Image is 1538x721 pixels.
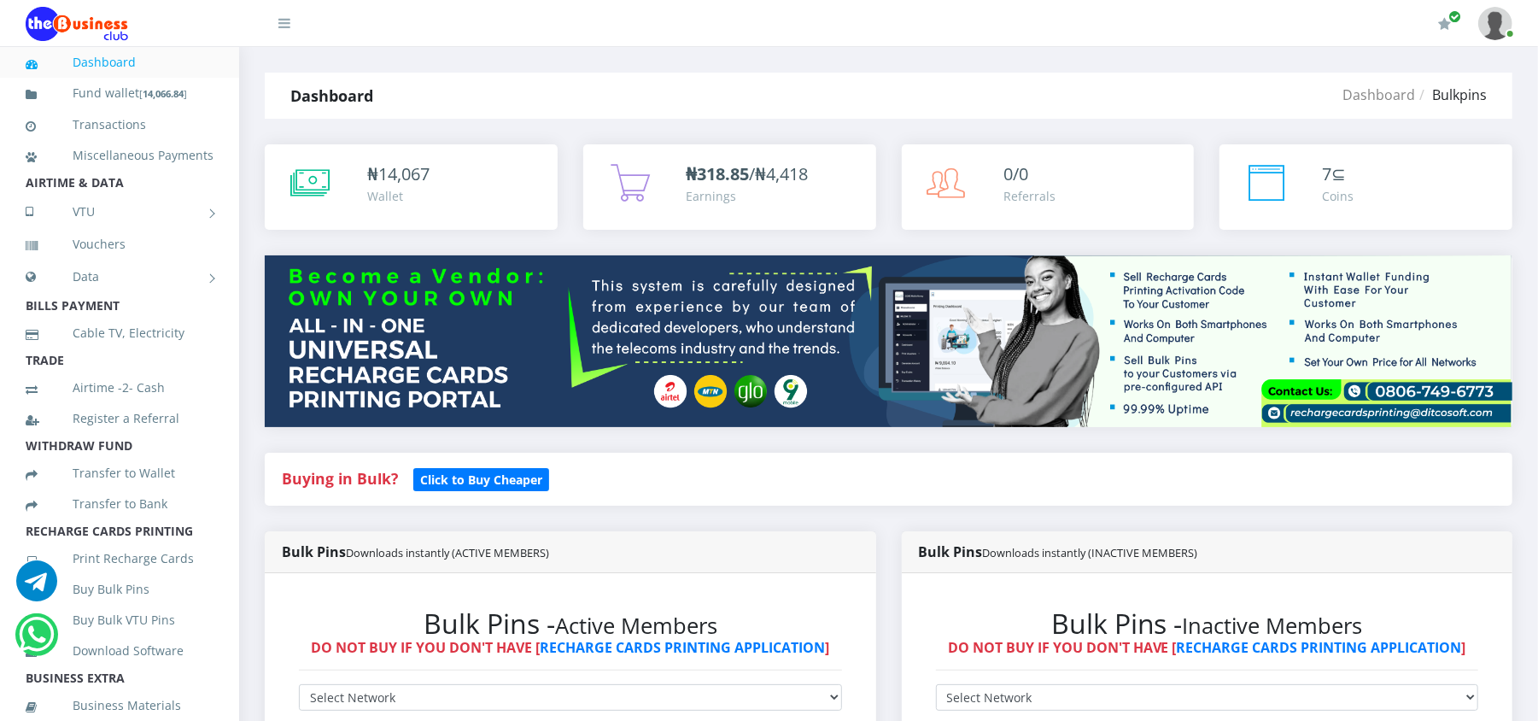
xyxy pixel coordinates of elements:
b: ₦318.85 [686,162,749,185]
strong: Dashboard [290,85,373,106]
a: Chat for support [16,573,57,601]
img: multitenant_rcp.png [265,255,1512,426]
span: 14,067 [378,162,430,185]
a: RECHARGE CARDS PRINTING APPLICATION [1177,638,1462,657]
li: Bulkpins [1415,85,1487,105]
a: Chat for support [20,627,55,655]
b: Click to Buy Cheaper [420,472,542,488]
a: Print Recharge Cards [26,539,213,578]
strong: Bulk Pins [919,542,1198,561]
small: Inactive Members [1183,611,1363,641]
a: Cable TV, Electricity [26,314,213,353]
span: /₦4,418 [686,162,808,185]
a: Fund wallet[14,066.84] [26,73,213,114]
a: Vouchers [26,225,213,264]
a: VTU [26,191,213,233]
div: ₦ [367,161,430,187]
a: Transfer to Bank [26,484,213,524]
small: [ ] [139,87,187,100]
h2: Bulk Pins - [299,607,842,640]
a: Buy Bulk VTU Pins [26,601,213,640]
a: Miscellaneous Payments [26,136,213,175]
div: ⊆ [1322,161,1354,187]
small: Downloads instantly (INACTIVE MEMBERS) [983,545,1198,560]
span: Renew/Upgrade Subscription [1448,10,1461,23]
a: Dashboard [1342,85,1415,104]
a: Register a Referral [26,399,213,438]
div: Earnings [686,187,808,205]
small: Downloads instantly (ACTIVE MEMBERS) [346,545,549,560]
a: Transactions [26,105,213,144]
b: 14,066.84 [143,87,184,100]
strong: DO NOT BUY IF YOU DON'T HAVE [ ] [948,638,1466,657]
strong: Bulk Pins [282,542,549,561]
h2: Bulk Pins - [936,607,1479,640]
div: Wallet [367,187,430,205]
small: Active Members [555,611,717,641]
i: Renew/Upgrade Subscription [1438,17,1451,31]
div: Coins [1322,187,1354,205]
img: User [1478,7,1512,40]
a: Dashboard [26,43,213,82]
span: 0/0 [1004,162,1029,185]
a: ₦318.85/₦4,418 Earnings [583,144,876,230]
a: Buy Bulk Pins [26,570,213,609]
a: Airtime -2- Cash [26,368,213,407]
img: Logo [26,7,128,41]
a: Click to Buy Cheaper [413,468,549,489]
a: ₦14,067 Wallet [265,144,558,230]
span: 7 [1322,162,1331,185]
a: RECHARGE CARDS PRINTING APPLICATION [540,638,825,657]
a: Download Software [26,631,213,671]
div: Referrals [1004,187,1056,205]
a: Transfer to Wallet [26,454,213,493]
a: 0/0 Referrals [902,144,1195,230]
strong: DO NOT BUY IF YOU DON'T HAVE [ ] [311,638,829,657]
a: Data [26,255,213,298]
strong: Buying in Bulk? [282,468,398,489]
